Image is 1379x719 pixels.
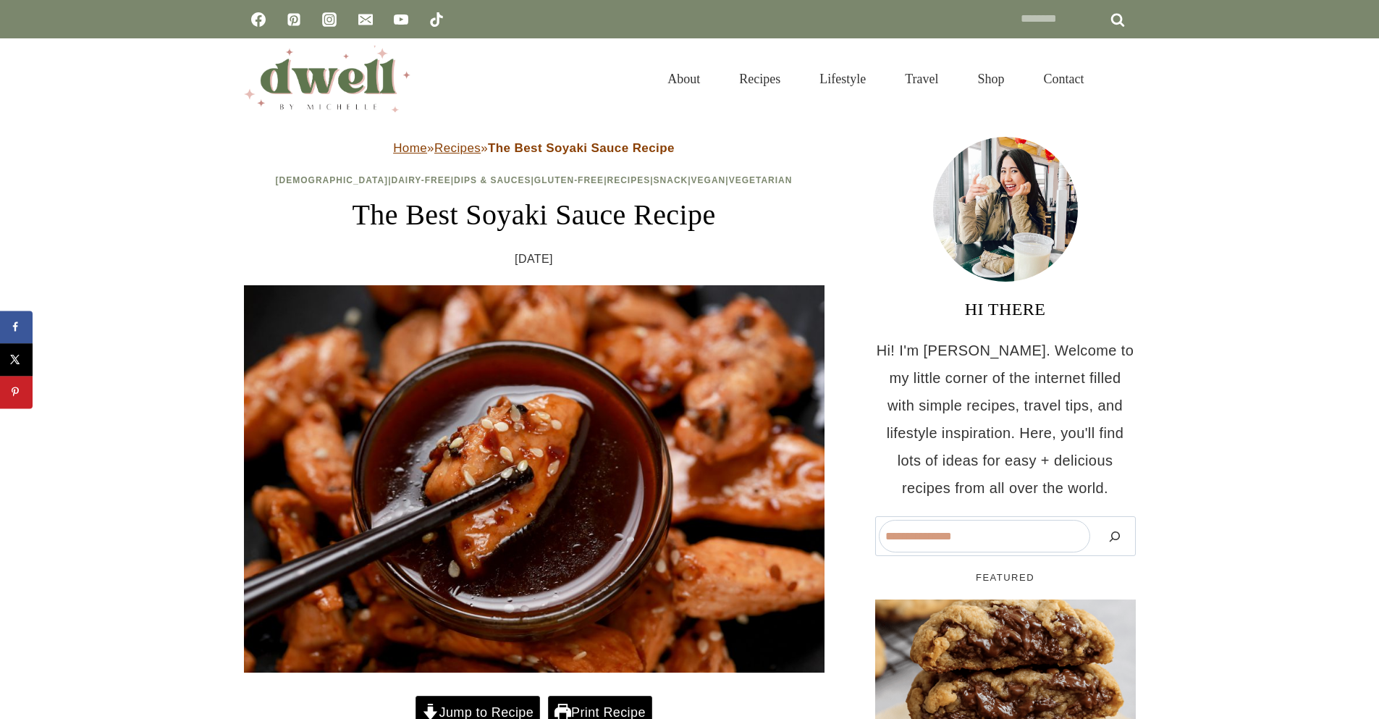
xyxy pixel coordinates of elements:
a: Instagram [315,5,344,34]
span: | | | | | | | [276,175,793,185]
img: chopped chicken breast, dipped into soyaki sauce with chopstick [244,285,825,673]
h5: FEATURED [875,571,1136,585]
a: Email [351,5,380,34]
a: Lifestyle [800,54,885,104]
a: Travel [885,54,958,104]
h3: HI THERE [875,296,1136,322]
a: Recipes [434,141,481,155]
a: [DEMOGRAPHIC_DATA] [276,175,389,185]
a: YouTube [387,5,416,34]
span: » » [393,141,675,155]
a: Vegan [691,175,726,185]
time: [DATE] [515,248,553,270]
a: About [648,54,720,104]
a: Shop [958,54,1024,104]
a: Home [393,141,427,155]
a: Dairy-Free [391,175,450,185]
button: View Search Form [1111,67,1136,91]
a: Snack [654,175,688,185]
strong: The Best Soyaki Sauce Recipe [488,141,675,155]
a: Dips & Sauces [454,175,531,185]
a: Facebook [244,5,273,34]
p: Hi! I'm [PERSON_NAME]. Welcome to my little corner of the internet filled with simple recipes, tr... [875,337,1136,502]
nav: Primary Navigation [648,54,1103,104]
a: Vegetarian [729,175,793,185]
button: Search [1097,520,1132,552]
a: Recipes [720,54,800,104]
img: DWELL by michelle [244,46,410,112]
a: TikTok [422,5,451,34]
a: Contact [1024,54,1104,104]
a: Pinterest [279,5,308,34]
a: Gluten-Free [534,175,604,185]
a: Recipes [607,175,651,185]
h1: The Best Soyaki Sauce Recipe [244,193,825,237]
